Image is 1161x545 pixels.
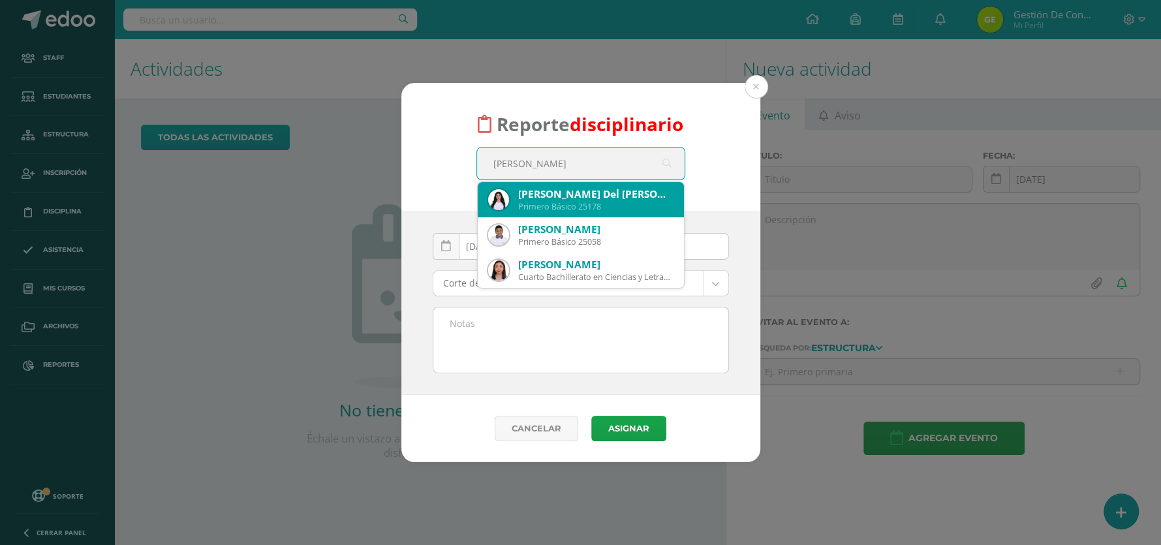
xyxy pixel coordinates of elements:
[488,189,509,210] img: 9c1d38f887ea799b3e34c9895ff72d0c.png
[745,75,768,99] button: Close (Esc)
[518,258,673,272] div: [PERSON_NAME]
[518,187,673,201] div: [PERSON_NAME] Del [PERSON_NAME]
[488,260,509,281] img: 1b17664bc875afebf22e380e0e7e7d2c.png
[518,223,673,236] div: [PERSON_NAME]
[518,236,673,247] div: Primero Básico 25058
[488,225,509,245] img: 274eeeac541007408ff102d27ff55847.png
[518,201,673,212] div: Primero Básico 25178
[591,416,666,441] button: Asignar
[443,271,694,296] span: Corte de cabello inadecuado
[433,271,728,296] a: Corte de cabello inadecuado
[497,112,683,136] span: Reporte
[495,416,578,441] a: Cancelar
[570,112,683,136] font: disciplinario
[518,272,673,283] div: Cuarto Bachillerato en Ciencias y Letras 22002
[477,148,685,179] input: Busca un estudiante aquí...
